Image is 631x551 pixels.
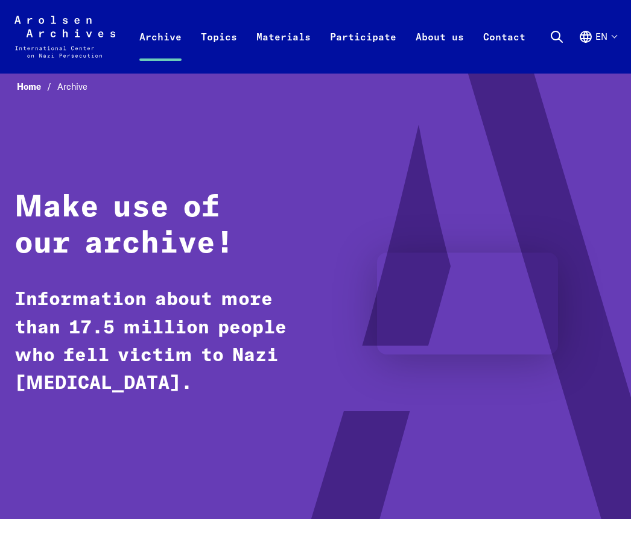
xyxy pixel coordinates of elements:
[320,25,406,74] a: Participate
[17,81,57,92] a: Home
[191,25,247,74] a: Topics
[406,25,474,74] a: About us
[130,25,191,74] a: Archive
[130,13,535,61] nav: Primary
[247,25,320,74] a: Materials
[579,30,617,69] button: English, language selection
[14,286,294,398] p: Information about more than 17.5 million people who fell victim to Nazi [MEDICAL_DATA].
[57,81,87,92] span: Archive
[14,78,617,96] nav: Breadcrumb
[474,25,535,74] a: Contact
[14,190,294,263] h1: Make use of our archive!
